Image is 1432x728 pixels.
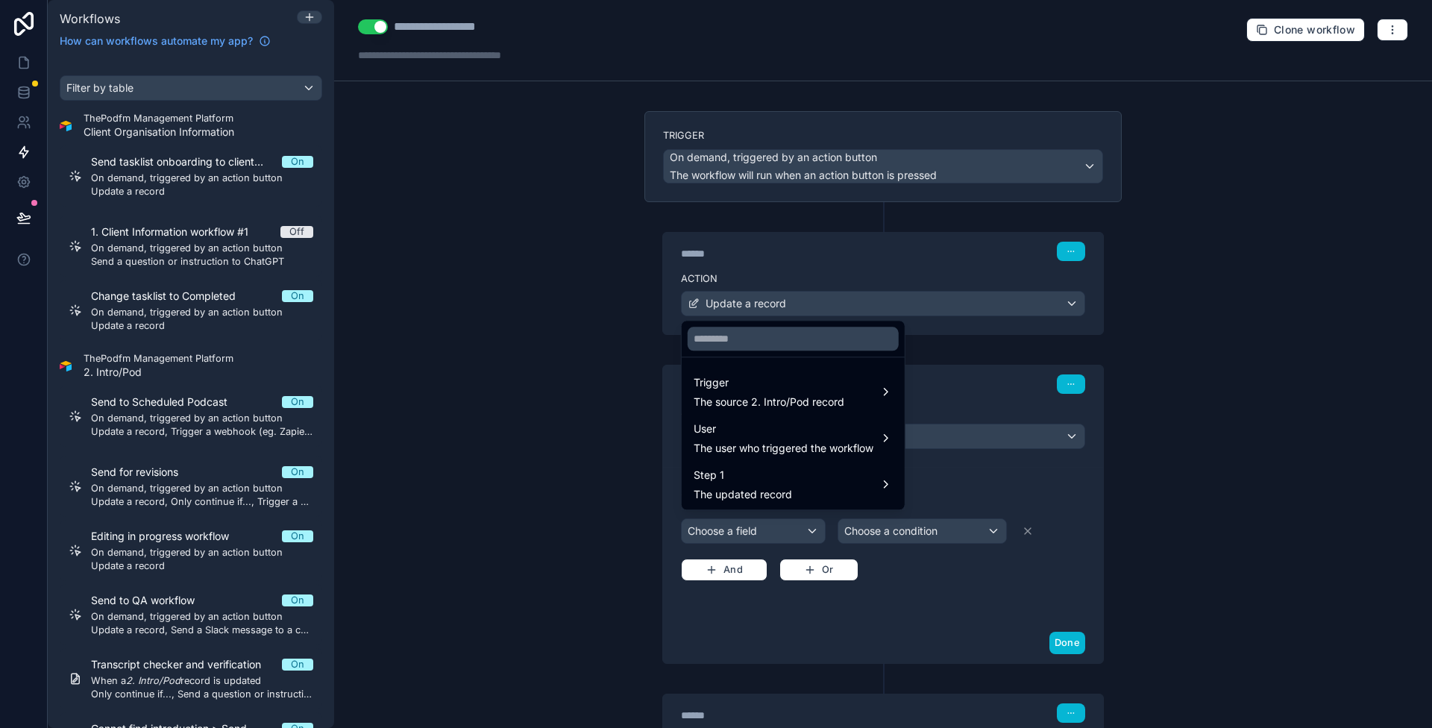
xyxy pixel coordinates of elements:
[694,441,873,456] span: The user who triggered the workflow
[694,420,873,438] span: User
[694,374,844,392] span: Trigger
[694,487,792,502] span: The updated record
[694,466,792,484] span: Step 1
[694,395,844,409] span: The source 2. Intro/Pod record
